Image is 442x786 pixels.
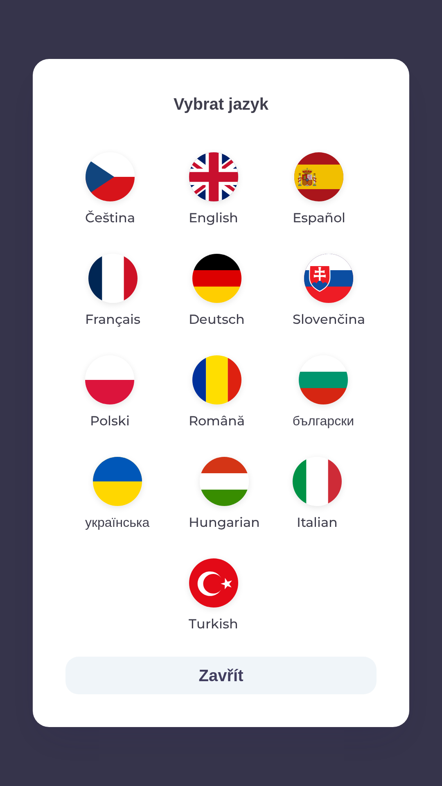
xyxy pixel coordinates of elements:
[293,309,365,329] p: Slovenčina
[65,450,169,539] button: українська
[192,355,241,404] img: ro flag
[189,411,245,431] p: Română
[189,309,245,329] p: Deutsch
[85,355,134,404] img: pl flag
[65,349,154,437] button: Polski
[189,513,260,532] p: Hungarian
[189,208,238,228] p: English
[293,208,345,228] p: Español
[297,513,338,532] p: Italian
[273,450,361,539] button: Italian
[169,349,264,437] button: Română
[86,152,135,201] img: cs flag
[189,152,238,201] img: en flag
[273,146,365,234] button: Español
[273,349,374,437] button: български
[200,457,249,506] img: hu flag
[189,558,238,608] img: tr flag
[169,450,280,539] button: Hungarian
[299,355,348,404] img: bg flag
[169,552,258,640] button: Turkish
[293,457,342,506] img: it flag
[273,247,385,336] button: Slovenčina
[90,411,130,431] p: Polski
[294,152,343,201] img: es flag
[65,146,155,234] button: Čeština
[65,657,377,694] button: Zavřít
[304,254,353,303] img: sk flag
[169,247,264,336] button: Deutsch
[169,146,258,234] button: English
[293,411,354,431] p: български
[85,309,140,329] p: Français
[85,513,149,532] p: українська
[189,614,238,634] p: Turkish
[65,92,377,116] p: Vybrat jazyk
[85,208,135,228] p: Čeština
[88,254,138,303] img: fr flag
[65,247,160,336] button: Français
[192,254,241,303] img: de flag
[93,457,142,506] img: uk flag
